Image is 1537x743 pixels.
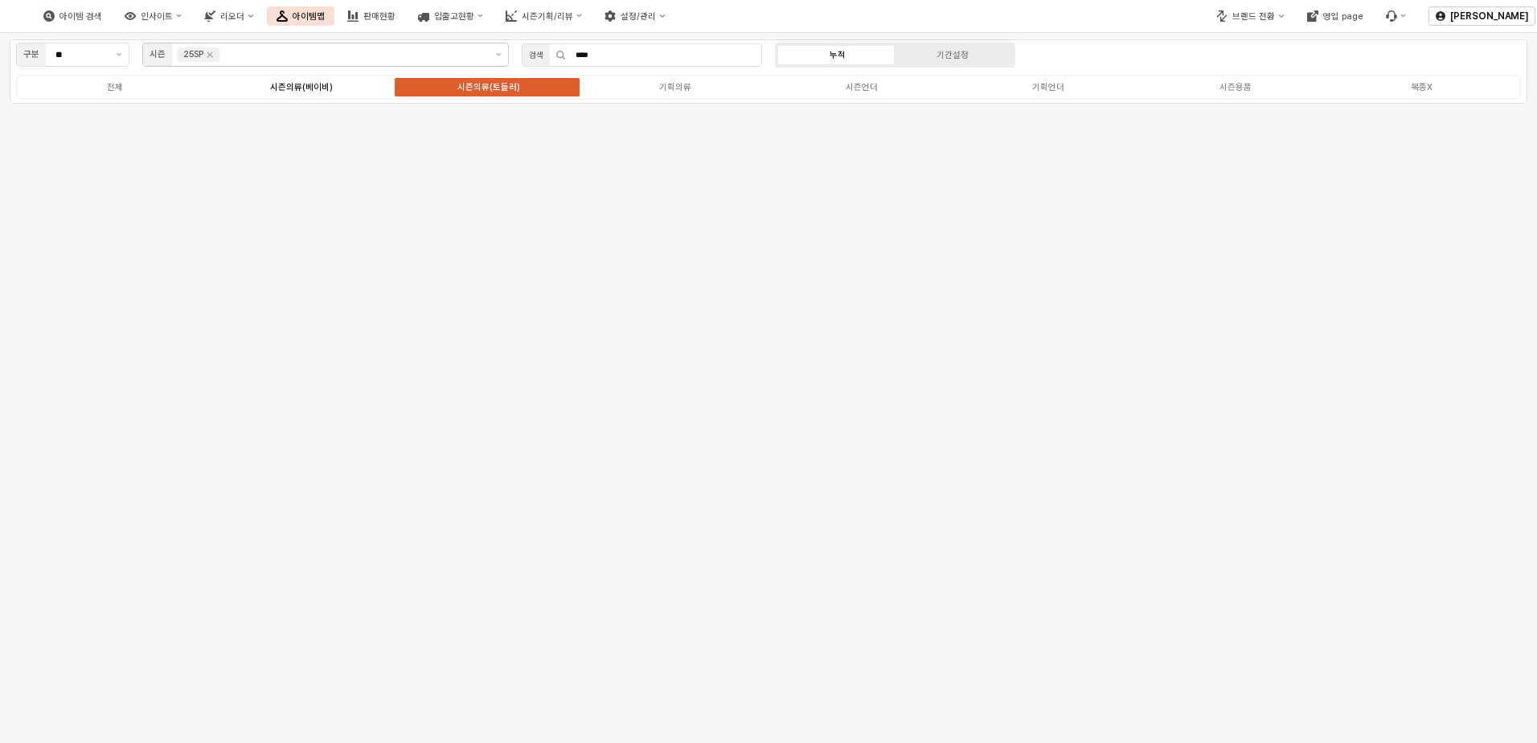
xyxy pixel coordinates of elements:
button: 제안 사항 표시 [110,43,129,66]
label: 시즌용품 [1142,80,1329,94]
button: [PERSON_NAME] [1428,6,1535,26]
div: 기간설정 [937,50,969,60]
div: 시즌의류(토들러) [457,82,520,92]
label: 기간설정 [896,48,1010,62]
div: Remove 25SP [207,51,213,58]
button: 시즌기획/리뷰 [496,6,592,26]
button: 입출고현황 [408,6,493,26]
div: 시즌용품 [1219,82,1252,92]
label: 누적 [781,48,896,62]
div: 기획언더 [1032,82,1064,92]
label: 기획의류 [582,80,768,94]
div: 검색 [529,48,543,62]
div: 시즌 [150,47,166,62]
button: 판매현황 [338,6,405,26]
label: 복종X [1329,80,1515,94]
div: 리오더 [220,11,244,22]
div: 시즌기획/리뷰 [522,11,573,22]
div: 25SP [183,47,203,62]
label: 시즌의류(베이비) [208,80,395,94]
button: 제안 사항 표시 [490,43,508,66]
button: 리오더 [195,6,263,26]
div: 판매현황 [363,11,396,22]
div: 전체 [107,82,123,92]
div: 영업 page [1323,11,1363,22]
button: 아이템 검색 [34,6,112,26]
div: 설정/관리 [621,11,656,22]
label: 기획언더 [955,80,1141,94]
div: 브랜드 전환 [1232,11,1275,22]
button: 영업 page [1297,6,1373,26]
div: 인사이트 [141,11,173,22]
button: 아이템맵 [267,6,334,26]
button: 브랜드 전환 [1207,6,1293,26]
p: [PERSON_NAME] [1450,10,1528,23]
div: 시즌언더 [846,82,878,92]
div: 버그 제보 및 기능 개선 요청 [1376,6,1416,26]
div: 아이템맵 [293,11,325,22]
button: 인사이트 [115,6,191,26]
div: 입출고현황 [434,11,474,22]
label: 시즌의류(토들러) [396,80,582,94]
button: 설정/관리 [595,6,674,26]
div: 아이템 검색 [59,11,102,22]
div: 누적 [830,50,846,60]
div: 시즌의류(베이비) [270,82,333,92]
label: 전체 [22,80,208,94]
label: 시즌언더 [768,80,955,94]
div: 구분 [23,47,39,62]
div: 기획의류 [659,82,691,92]
div: 복종X [1411,82,1432,92]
